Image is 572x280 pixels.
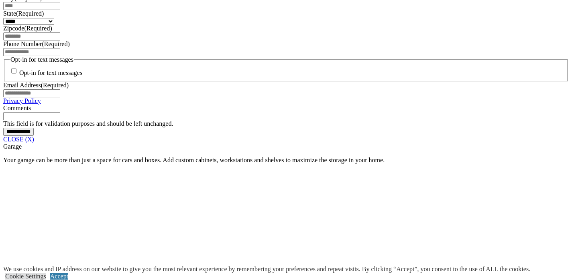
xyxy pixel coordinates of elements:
label: Phone Number [3,40,70,47]
div: We use cookies and IP address on our website to give you the most relevant experience by remember... [3,266,530,273]
span: (Required) [41,82,69,89]
a: Accept [50,273,68,280]
legend: Opt-in for text messages [10,56,74,63]
label: Email Address [3,82,69,89]
p: Your garage can be more than just a space for cars and boxes. Add custom cabinets, workstations a... [3,157,569,164]
a: CLOSE (X) [3,136,34,143]
span: (Required) [24,25,52,32]
a: Cookie Settings [5,273,46,280]
div: This field is for validation purposes and should be left unchanged. [3,120,569,127]
label: Zipcode [3,25,52,32]
span: (Required) [42,40,69,47]
span: (Required) [16,10,44,17]
label: Opt-in for text messages [19,70,82,77]
a: Privacy Policy [3,97,41,104]
label: State [3,10,44,17]
label: Comments [3,105,31,111]
span: Garage [3,143,22,150]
